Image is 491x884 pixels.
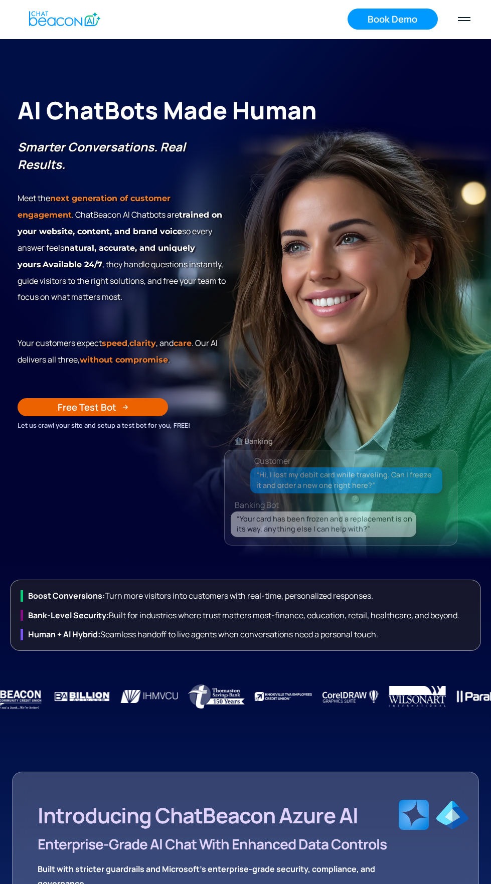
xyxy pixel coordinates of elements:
[21,629,476,640] div: Seamless handoff to live agents when conversations need a personal touch.
[174,338,192,348] span: care
[250,666,317,727] img: Knoxville Employee Credit Union uses ChatBeacon
[43,260,102,269] strong: Available 24/7
[348,9,438,30] a: Book Demo
[38,834,387,853] strong: Enterprise-Grade Al Chat with Enhanced Data Controls
[18,94,437,126] h1: AI ChatBots Made Human
[436,794,468,831] img: Microsoft Entra
[28,629,100,640] strong: Human + Al Hybrid:
[28,610,109,621] strong: Bank-Level Security:
[18,335,227,368] p: Your customers expect , , and . Our Al delivers all three, .
[254,454,291,468] div: Customer
[38,801,358,830] strong: Introducing ChatBeacon Azure Al
[21,590,476,601] div: Turn more visitors into customers with real-time, personalized responses.
[28,590,105,601] strong: Boost Conversions:
[21,610,476,621] div: Built for industries where trust matters most-finance, education, retail, healthcare, and beyond.
[225,434,457,448] div: 🏦 Banking
[18,420,206,431] div: Let us crawl your site and setup a test bot for you, FREE!
[18,398,168,416] a: Free Test Bot
[129,338,156,348] span: clarity
[102,338,127,348] strong: speed
[21,7,106,31] a: home
[18,194,171,220] strong: next generation of customer engagement
[368,13,417,26] div: Book Demo
[116,666,183,727] img: Empeople Credit Union using ChatBeaconAI
[122,404,128,410] img: Arrow
[80,355,168,365] span: without compromise
[183,666,250,727] img: Thomaston Saving Bankusing ChatBeaconAI
[58,401,116,414] div: Free Test Bot
[18,138,186,172] strong: Smarter Conversations. Real Results.
[18,139,227,305] p: Meet the . ChatBeacon Al Chatbots are so every answer feels , they handle questions instantly, gu...
[18,243,195,269] span: .
[18,243,195,269] strong: natural, accurate, and uniquely yours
